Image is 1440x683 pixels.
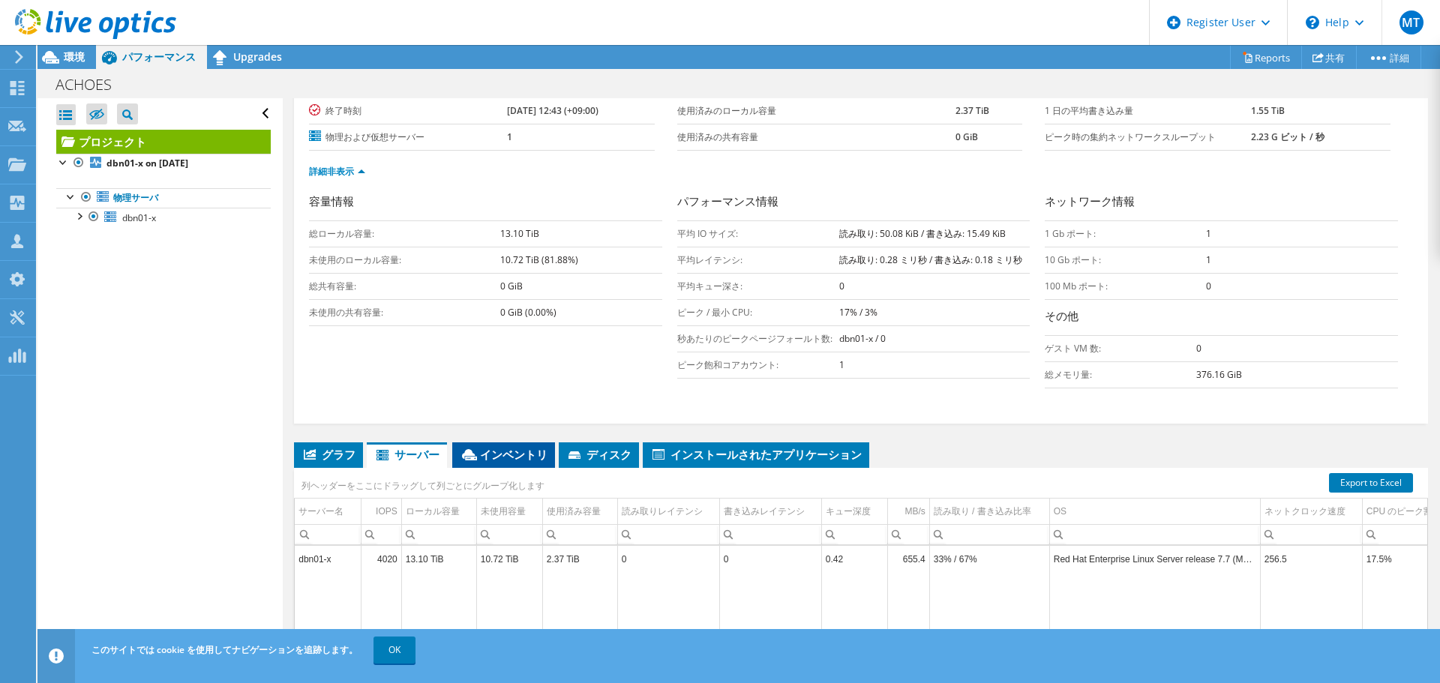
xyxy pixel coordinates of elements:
[1206,227,1211,240] b: 1
[56,154,271,173] a: dbn01-x on [DATE]
[904,502,925,520] div: MB/s
[887,546,929,572] td: Column MB/s, Value 655.4
[677,103,956,118] label: 使用済みのローカル容量
[1045,130,1251,145] label: ピーク時の集約ネットワークスループット
[374,447,439,462] span: サーバー
[1045,247,1206,273] td: 10 Gb ポート:
[677,193,1030,213] h3: パフォーマンス情報
[826,502,871,520] div: キュー深度
[1045,361,1196,388] td: 総メモリ量:
[929,499,1049,525] td: 読み取り / 書き込み比率 Column
[56,130,271,154] a: プロジェクト
[887,524,929,544] td: Column MB/s, Filter cell
[309,103,507,118] label: 終了時刻
[566,447,631,462] span: ディスク
[887,499,929,525] td: MB/s Column
[309,273,500,299] td: 総共有容量:
[622,502,703,520] div: 読み取りレイテンシ
[542,546,617,572] td: Column 使用済み容量, Value 2.37 TiB
[839,358,844,371] b: 1
[500,306,556,319] b: 0 GiB (0.00%)
[233,49,282,64] span: Upgrades
[1301,46,1357,69] a: 共有
[373,637,415,664] a: OK
[719,546,821,572] td: Column 書き込みレイテンシ, Value 0
[406,502,460,520] div: ローカル容量
[49,76,135,93] h1: ACHOES
[481,502,526,520] div: 未使用容量
[929,524,1049,544] td: Column 読み取り / 書き込み比率, Filter cell
[1054,502,1066,520] div: OS
[500,227,539,240] b: 13.10 TiB
[500,280,523,292] b: 0 GiB
[298,475,548,496] div: 列ヘッダーをここにドラッグして列ごとにグループ化します
[91,643,358,656] span: このサイトでは cookie を使用してナビゲーションを追跡します。
[1264,502,1345,520] div: ネットクロック速度
[401,546,476,572] td: Column ローカル容量, Value 13.10 TiB
[122,49,196,64] span: パフォーマンス
[839,306,877,319] b: 17% / 3%
[1260,546,1362,572] td: Column ネットクロック速度, Value 256.5
[821,499,887,525] td: キュー深度 Column
[64,49,85,64] span: 環境
[56,208,271,227] a: dbn01-x
[309,220,500,247] td: 総ローカル容量:
[1230,46,1302,69] a: Reports
[929,546,1049,572] td: Column 読み取り / 書き込み比率, Value 33% / 67%
[401,499,476,525] td: ローカル容量 Column
[295,524,361,544] td: Column サーバー名, Filter cell
[106,157,188,169] b: dbn01-x on [DATE]
[1399,10,1423,34] span: MT
[309,165,365,178] a: 詳細非表示
[1251,130,1324,143] b: 2.23 G ビット / 秒
[617,524,719,544] td: Column 読み取りレイテンシ, Filter cell
[677,352,839,378] td: ピーク飽和コアカウント:
[1196,368,1242,381] b: 376.16 GiB
[1356,46,1421,69] a: 詳細
[309,247,500,273] td: 未使用のローカル容量:
[476,546,542,572] td: Column 未使用容量, Value 10.72 TiB
[309,193,662,213] h3: 容量情報
[1306,16,1319,29] svg: \n
[1260,499,1362,525] td: ネットクロック速度 Column
[500,253,578,266] b: 10.72 TiB (81.88%)
[122,211,156,224] span: dbn01-x
[821,546,887,572] td: Column キュー深度, Value 0.42
[650,447,862,462] span: インストールされたアプリケーション
[617,546,719,572] td: Column 読み取りレイテンシ, Value 0
[839,280,844,292] b: 0
[507,104,598,117] b: [DATE] 12:43 (+09:00)
[1196,342,1201,355] b: 0
[547,502,601,520] div: 使用済み容量
[1260,524,1362,544] td: Column ネットクロック速度, Filter cell
[1206,280,1211,292] b: 0
[1045,307,1398,328] h3: その他
[617,499,719,525] td: 読み取りレイテンシ Column
[309,299,500,325] td: 未使用の共有容量:
[1045,335,1196,361] td: ゲスト VM 数:
[460,447,547,462] span: インベントリ
[298,502,343,520] div: サーバー名
[719,524,821,544] td: Column 書き込みレイテンシ, Filter cell
[309,130,507,145] label: 物理および仮想サーバー
[839,227,1006,240] b: 読み取り: 50.08 KiB / 書き込み: 15.49 KiB
[839,332,886,345] b: dbn01-x / 0
[1206,253,1211,266] b: 1
[1045,220,1206,247] td: 1 Gb ポート:
[934,502,1031,520] div: 読み取り / 書き込み比率
[821,524,887,544] td: Column キュー深度, Filter cell
[295,499,361,525] td: サーバー名 Column
[677,130,956,145] label: 使用済みの共有容量
[719,499,821,525] td: 書き込みレイテンシ Column
[1049,499,1260,525] td: OS Column
[401,524,476,544] td: Column ローカル容量, Filter cell
[724,502,805,520] div: 書き込みレイテンシ
[476,524,542,544] td: Column 未使用容量, Filter cell
[839,253,1022,266] b: 読み取り: 0.28 ミリ秒 / 書き込み: 0.18 ミリ秒
[376,502,397,520] div: IOPS
[677,247,839,273] td: 平均レイテンシ:
[1049,546,1260,572] td: Column OS, Value Red Hat Enterprise Linux Server release 7.7 (Maipo)
[955,104,989,117] b: 2.37 TiB
[542,524,617,544] td: Column 使用済み容量, Filter cell
[56,188,271,208] a: 物理サーバ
